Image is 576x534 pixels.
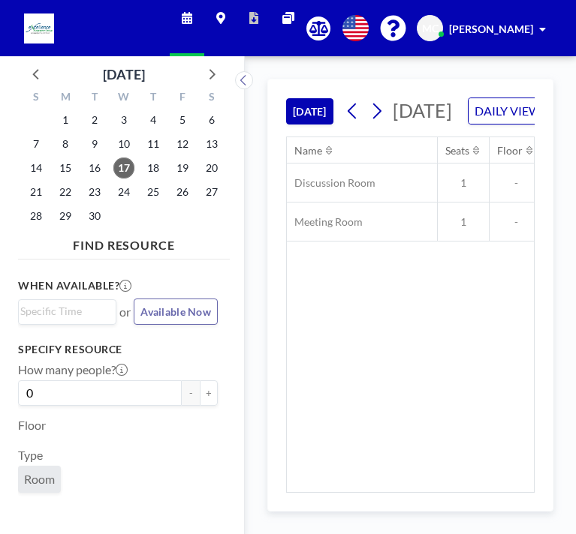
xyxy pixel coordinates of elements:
[138,88,167,108] div: T
[113,109,134,130] span: Wednesday, September 3, 2025
[22,88,51,108] div: S
[19,300,116,322] div: Search for option
[55,133,76,154] span: Monday, September 8, 2025
[294,144,322,157] div: Name
[55,109,76,130] span: Monday, September 1, 2025
[287,215,363,229] span: Meeting Room
[119,304,131,319] span: or
[143,133,164,154] span: Thursday, September 11, 2025
[438,176,489,190] span: 1
[55,157,76,178] span: Monday, September 15, 2025
[113,181,134,202] span: Wednesday, September 24, 2025
[103,64,145,85] div: [DATE]
[26,133,47,154] span: Sunday, September 7, 2025
[18,343,218,356] h3: Specify resource
[26,181,47,202] span: Sunday, September 21, 2025
[201,181,222,202] span: Saturday, September 27, 2025
[197,88,226,108] div: S
[449,22,533,35] span: [PERSON_NAME]
[20,303,107,319] input: Search for option
[422,22,439,35] span: MC
[55,205,76,226] span: Monday, September 29, 2025
[84,109,105,130] span: Tuesday, September 2, 2025
[490,215,542,229] span: -
[51,88,80,108] div: M
[172,157,193,178] span: Friday, September 19, 2025
[18,448,43,463] label: Type
[84,181,105,202] span: Tuesday, September 23, 2025
[84,133,105,154] span: Tuesday, September 9, 2025
[472,101,544,121] span: DAILY VIEW
[24,13,54,43] img: organization-logo
[143,157,164,178] span: Thursday, September 18, 2025
[497,144,523,157] div: Floor
[393,99,452,121] span: [DATE]
[438,215,489,229] span: 1
[490,176,542,190] span: -
[18,232,230,253] h4: FIND RESOURCE
[143,181,164,202] span: Thursday, September 25, 2025
[18,362,128,377] label: How many people?
[26,205,47,226] span: Sunday, September 28, 2025
[110,88,139,108] div: W
[113,157,134,178] span: Wednesday, September 17, 2025
[201,157,222,178] span: Saturday, September 20, 2025
[287,176,375,190] span: Discussion Room
[182,380,200,406] button: -
[55,181,76,202] span: Monday, September 22, 2025
[140,305,211,318] span: Available Now
[201,109,222,130] span: Saturday, September 6, 2025
[134,298,218,325] button: Available Now
[445,144,469,157] div: Seats
[84,205,105,226] span: Tuesday, September 30, 2025
[84,157,105,178] span: Tuesday, September 16, 2025
[172,109,193,130] span: Friday, September 5, 2025
[113,133,134,154] span: Wednesday, September 10, 2025
[172,181,193,202] span: Friday, September 26, 2025
[80,88,110,108] div: T
[286,98,333,124] button: [DATE]
[24,472,55,487] span: Room
[167,88,197,108] div: F
[201,133,222,154] span: Saturday, September 13, 2025
[172,133,193,154] span: Friday, September 12, 2025
[18,418,46,433] label: Floor
[26,157,47,178] span: Sunday, September 14, 2025
[143,109,164,130] span: Thursday, September 4, 2025
[200,380,218,406] button: +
